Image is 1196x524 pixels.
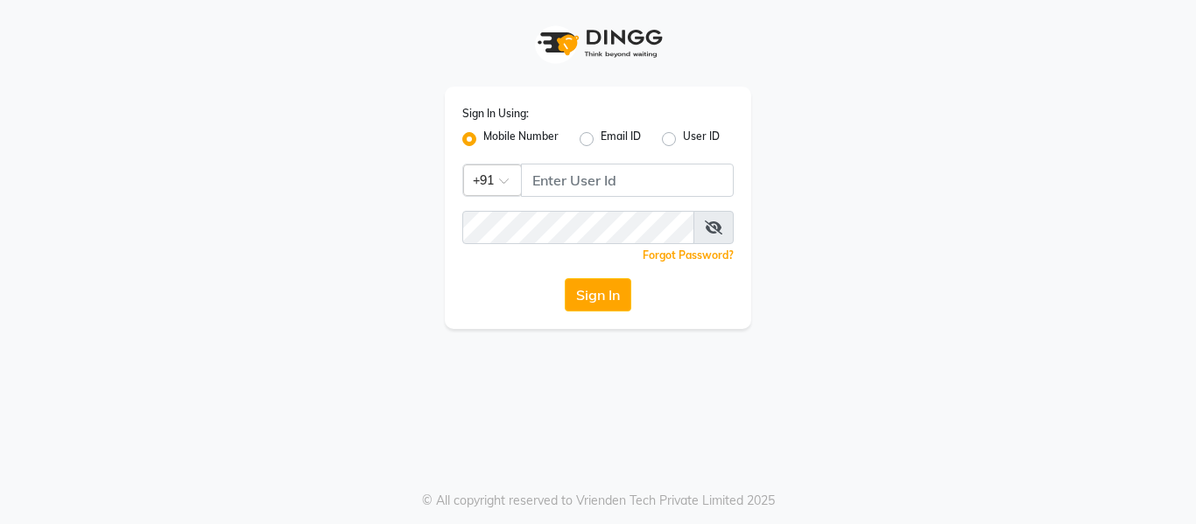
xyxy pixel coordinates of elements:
[683,129,720,150] label: User ID
[462,106,529,122] label: Sign In Using:
[565,278,631,311] button: Sign In
[643,248,734,262] a: Forgot Password?
[521,164,734,197] input: Username
[462,211,694,244] input: Username
[483,129,559,150] label: Mobile Number
[528,17,668,69] img: logo1.svg
[601,129,641,150] label: Email ID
